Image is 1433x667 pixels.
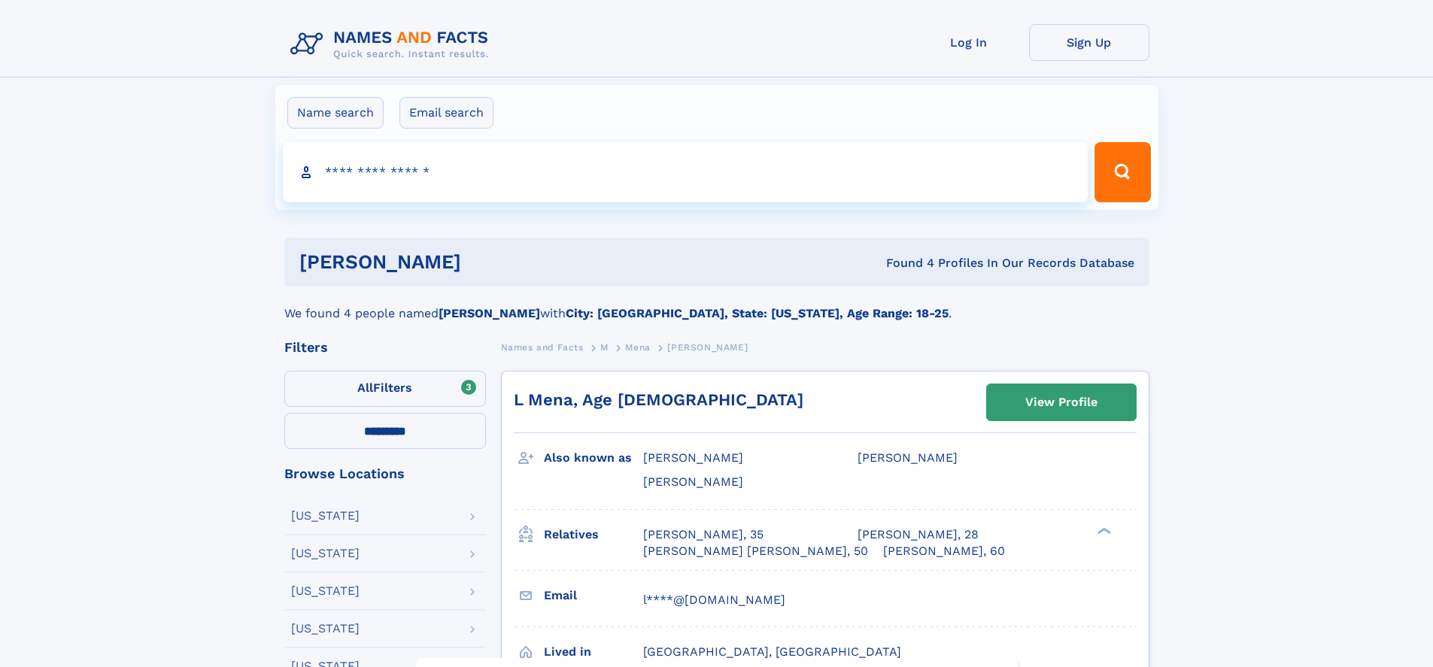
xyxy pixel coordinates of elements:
input: search input [283,142,1088,202]
h3: Also known as [544,445,643,471]
span: Mena [625,342,650,353]
a: [PERSON_NAME], 60 [883,543,1005,559]
span: [GEOGRAPHIC_DATA], [GEOGRAPHIC_DATA] [643,644,901,659]
a: L Mena, Age [DEMOGRAPHIC_DATA] [514,390,803,409]
div: [US_STATE] [291,547,360,559]
div: We found 4 people named with . [284,287,1149,323]
span: M [600,342,609,353]
h3: Relatives [544,522,643,547]
div: [US_STATE] [291,510,360,522]
div: [US_STATE] [291,585,360,597]
a: View Profile [987,384,1136,420]
div: Filters [284,341,486,354]
div: View Profile [1025,385,1098,420]
h3: Lived in [544,639,643,665]
a: Sign Up [1029,24,1149,61]
b: [PERSON_NAME] [439,306,540,320]
span: [PERSON_NAME] [667,342,748,353]
span: [PERSON_NAME] [858,450,958,465]
div: [US_STATE] [291,623,360,635]
a: M [600,338,609,356]
a: Names and Facts [501,338,584,356]
div: ❯ [1094,526,1112,535]
img: Logo Names and Facts [284,24,501,65]
label: Name search [287,97,384,129]
label: Filters [284,371,486,407]
b: City: [GEOGRAPHIC_DATA], State: [US_STATE], Age Range: 18-25 [566,306,949,320]
h1: [PERSON_NAME] [299,253,674,271]
span: All [357,380,373,395]
h3: Email [544,583,643,608]
div: Found 4 Profiles In Our Records Database [673,255,1134,271]
span: [PERSON_NAME] [643,450,743,465]
a: Log In [909,24,1029,61]
span: [PERSON_NAME] [643,474,743,489]
a: [PERSON_NAME], 35 [643,526,764,543]
a: [PERSON_NAME] [PERSON_NAME], 50 [643,543,868,559]
a: [PERSON_NAME], 28 [858,526,979,543]
div: Browse Locations [284,467,486,481]
label: Email search [399,97,493,129]
button: Search Button [1094,142,1150,202]
a: Mena [625,338,650,356]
